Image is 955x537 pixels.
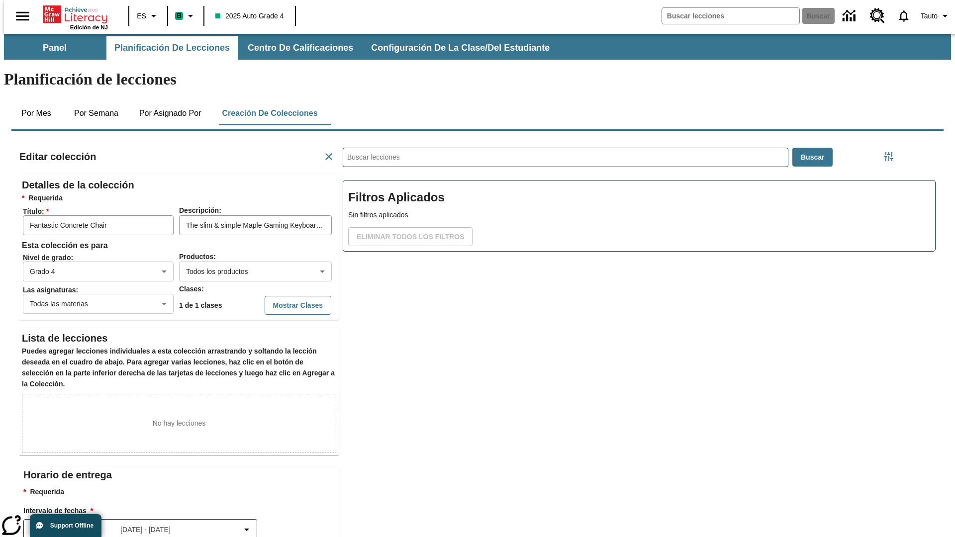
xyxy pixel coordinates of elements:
[11,101,61,125] button: Por mes
[120,525,171,535] span: [DATE] - [DATE]
[917,7,955,25] button: Perfil/Configuración
[343,148,788,167] input: Buscar lecciones
[662,8,799,24] input: Buscar campo
[22,346,336,390] h6: Puedes agregar lecciones individuales a esta colección arrastrando y soltando la lección deseada ...
[137,11,146,21] span: ES
[106,36,238,60] button: Planificación de lecciones
[70,24,108,30] span: Edición de NJ
[921,11,938,21] span: Tauto
[43,42,67,54] span: Panel
[371,42,550,54] span: Configuración de la clase/del estudiante
[5,36,104,60] button: Panel
[8,1,37,31] button: Abrir el menú lateral
[891,3,917,29] a: Notificaciones
[179,262,332,281] div: Todos los productos
[22,177,336,193] h2: Detalles de la colección
[22,193,336,204] h6: Requerida
[23,215,174,235] input: Tí­tulo
[792,148,833,167] button: Buscar
[215,11,284,21] span: 2025 Auto Grade 4
[22,239,336,253] h6: Esta colección es para
[241,524,253,536] svg: Collapse Date Range Filter
[348,185,930,210] h2: Filtros Aplicados
[171,7,200,25] button: Boost El color de la clase es verde menta. Cambiar el color de la clase.
[114,42,230,54] span: Planificación de lecciones
[23,467,339,483] h2: Horario de entrega
[4,34,951,60] div: Subbarra de navegación
[179,215,332,235] input: Descripción
[348,210,930,220] p: Sin filtros aplicados
[153,418,206,429] p: No hay lecciones
[131,101,209,125] button: Por asignado por
[23,254,178,262] span: Nivel de grado :
[179,253,216,261] span: Productos :
[343,180,936,252] div: Filtros Aplicados
[179,285,204,293] span: Clases :
[23,294,174,314] div: Todas las materias
[179,300,222,311] p: 1 de 1 clases
[837,2,864,30] a: Centro de información
[132,7,164,25] button: Lenguaje: ES, Selecciona un idioma
[23,262,174,281] div: Grado 4
[265,296,331,315] button: Mostrar Clases
[23,487,339,498] p: Requerida
[240,36,361,60] button: Centro de calificaciones
[248,42,353,54] span: Centro de calificaciones
[28,524,253,536] button: Seleccione el intervalo de fechas opción del menú
[4,36,559,60] div: Subbarra de navegación
[179,206,221,214] span: Descripción :
[214,101,325,125] button: Creación de colecciones
[23,207,178,215] span: Tí­tulo :
[19,149,96,165] h2: Editar colección
[23,506,339,517] h3: Intervalo de fechas
[363,36,558,60] button: Configuración de la clase/del estudiante
[50,522,94,529] span: Support Offline
[66,101,126,125] button: Por semana
[22,330,336,346] h2: Lista de lecciones
[43,4,108,24] a: Portada
[879,147,899,167] button: Menú lateral de filtros
[864,2,891,29] a: Centro de recursos, Se abrirá en una pestaña nueva.
[43,3,108,30] div: Portada
[30,514,101,537] button: Support Offline
[177,9,182,22] span: B
[23,286,178,294] span: Las asignaturas :
[319,147,339,167] button: Cancelar
[4,70,951,89] h1: Planificación de lecciones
